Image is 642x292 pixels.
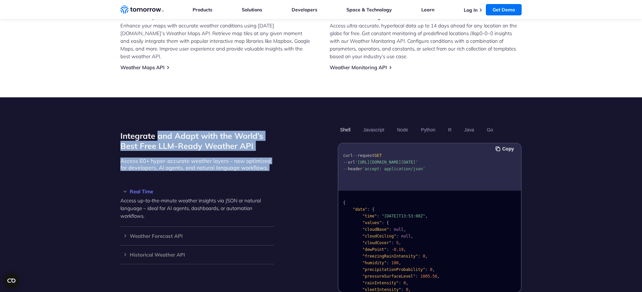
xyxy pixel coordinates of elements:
span: 1005.56 [420,274,437,279]
span: : [387,261,389,265]
a: Weather Maps API [120,64,165,71]
span: : [401,287,403,292]
span: "freezingRainIntensity" [362,254,418,259]
p: Access 60+ hyper-accurate weather layers – now optimized for developers, AI agents, and natural l... [120,158,274,171]
span: : [396,234,399,238]
button: Node [395,124,410,135]
span: , [432,267,435,272]
a: Home link [120,5,164,15]
h3: Real Time [120,189,274,194]
span: : [367,207,369,212]
span: , [408,287,411,292]
button: Shell [338,124,353,135]
span: GET [374,153,382,158]
span: : [416,274,418,279]
span: 'accept: application/json' [362,167,425,171]
span: 0 [423,254,425,259]
span: , [404,227,406,232]
span: "cloudCeiling" [362,234,396,238]
span: "[DATE]T13:53:00Z" [382,214,425,218]
span: "time" [362,214,377,218]
span: : [392,240,394,245]
a: Space & Technology [346,7,392,13]
span: 0 [406,287,408,292]
span: null [394,227,404,232]
span: { [343,200,345,205]
p: Enhance your maps with accurate weather conditions using [DATE][DOMAIN_NAME]’s Weather Maps API. ... [120,22,312,60]
a: Get Demo [486,4,522,15]
h3: Historical Weather API [120,252,274,257]
span: 0 [430,267,432,272]
span: 0.19 [394,247,404,252]
span: , [399,240,401,245]
span: -- [343,167,348,171]
span: : [425,267,428,272]
span: '[URL][DOMAIN_NAME][DATE]' [355,160,418,165]
span: { [372,207,374,212]
button: Open CMP widget [3,273,19,289]
span: { [387,220,389,225]
button: Python [419,124,438,135]
span: 100 [392,261,399,265]
span: , [399,261,401,265]
span: -- [353,153,357,158]
span: , [406,281,408,285]
span: "cloudCover" [362,240,392,245]
a: Log In [464,7,477,13]
span: "dewPoint" [362,247,387,252]
span: "rainIntensity" [362,281,399,285]
a: Products [193,7,212,13]
a: Solutions [242,7,262,13]
span: "sleetIntensity" [362,287,401,292]
span: 0 [404,281,406,285]
span: , [425,214,428,218]
a: Learn [421,7,434,13]
span: "values" [362,220,382,225]
a: Developers [292,7,317,13]
span: : [387,247,389,252]
button: Javascript [361,124,387,135]
span: -- [343,160,348,165]
span: "data" [353,207,367,212]
span: "pressureSurfaceLevel" [362,274,416,279]
span: "cloudBase" [362,227,389,232]
button: R [446,124,454,135]
button: Copy [496,145,516,153]
span: null [401,234,411,238]
span: "humidity" [362,261,387,265]
span: : [389,227,391,232]
span: 5 [396,240,399,245]
span: , [437,274,440,279]
span: : [399,281,401,285]
span: : [418,254,420,259]
span: , [425,254,428,259]
button: Go [485,124,496,135]
span: header [348,167,362,171]
span: , [404,247,406,252]
p: Access up-to-the-minute weather insights via JSON or natural language – ideal for AI agents, dash... [120,197,274,220]
span: "precipitationProbability" [362,267,425,272]
span: url [348,160,355,165]
span: : [382,220,384,225]
h3: Weather Forecast API [120,233,274,238]
button: Java [462,124,476,135]
h2: Integrate and Adapt with the World’s Best Free LLM-Ready Weather API [120,131,274,151]
span: , [411,234,413,238]
span: : [377,214,379,218]
span: curl [343,153,353,158]
p: Access ultra-accurate, hyperlocal data up to 14 days ahead for any location on the globe for free... [330,22,522,60]
a: Weather Monitoring API [330,64,387,71]
span: - [392,247,394,252]
span: request [357,153,374,158]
